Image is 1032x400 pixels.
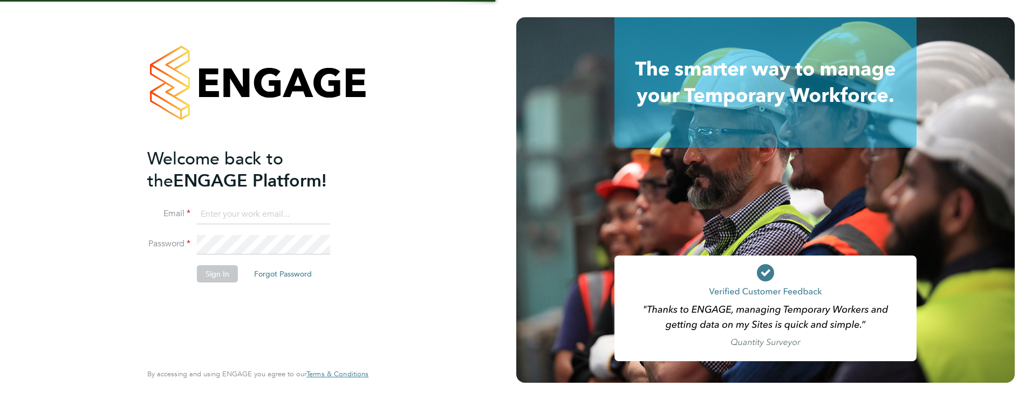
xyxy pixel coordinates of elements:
[245,265,320,282] button: Forgot Password
[147,148,358,192] h2: ENGAGE Platform!
[306,370,368,378] a: Terms & Conditions
[197,265,238,282] button: Sign In
[147,208,190,219] label: Email
[197,205,330,224] input: Enter your work email...
[147,148,283,191] span: Welcome back to the
[147,369,368,378] span: By accessing and using ENGAGE you agree to our
[147,238,190,250] label: Password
